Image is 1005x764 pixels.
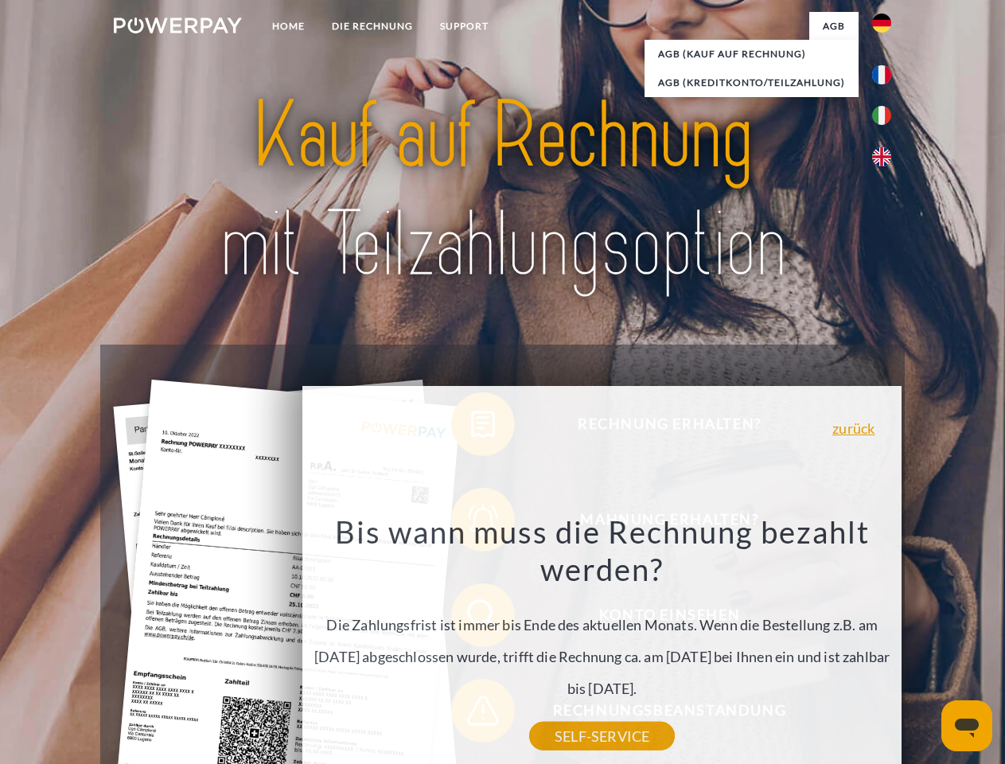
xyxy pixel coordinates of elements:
[259,12,318,41] a: Home
[312,513,893,589] h3: Bis wann muss die Rechnung bezahlt werden?
[809,12,859,41] a: agb
[645,40,859,68] a: AGB (Kauf auf Rechnung)
[941,700,992,751] iframe: Schaltfläche zum Öffnen des Messaging-Fensters
[645,68,859,97] a: AGB (Kreditkonto/Teilzahlung)
[872,147,891,166] img: en
[529,722,675,750] a: SELF-SERVICE
[312,513,893,736] div: Die Zahlungsfrist ist immer bis Ende des aktuellen Monats. Wenn die Bestellung z.B. am [DATE] abg...
[872,65,891,84] img: fr
[427,12,502,41] a: SUPPORT
[114,18,242,33] img: logo-powerpay-white.svg
[152,76,853,305] img: title-powerpay_de.svg
[872,106,891,125] img: it
[832,421,875,435] a: zurück
[318,12,427,41] a: DIE RECHNUNG
[872,14,891,33] img: de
